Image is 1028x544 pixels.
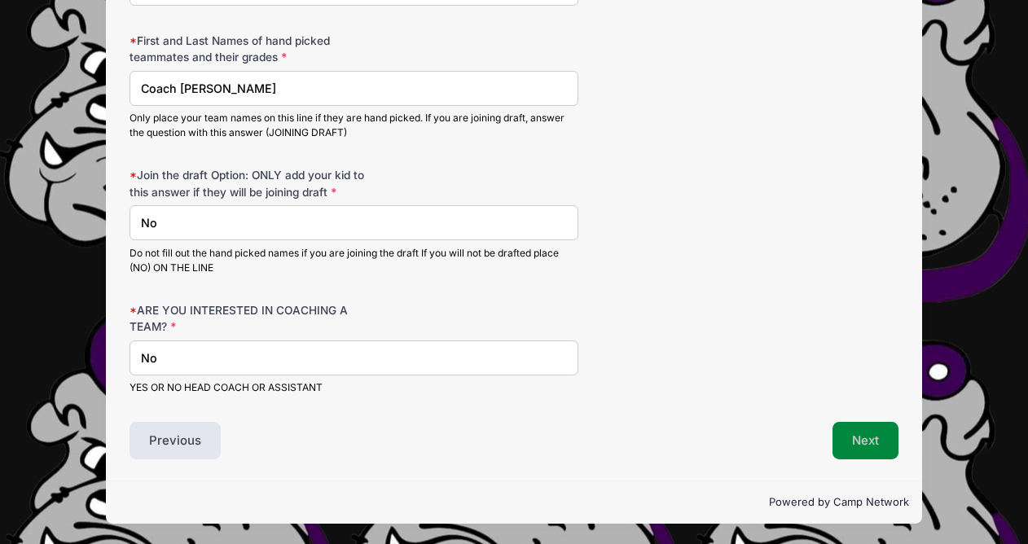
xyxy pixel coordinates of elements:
[130,167,385,200] label: Join the draft Option: ONLY add your kid to this answer if they will be joining draft
[130,246,578,275] div: Do not fill out the hand picked names if you are joining the draft If you will not be drafted pla...
[130,111,578,140] div: Only place your team names on this line if they are hand picked. If you are joining draft, answer...
[130,380,578,395] div: YES OR NO HEAD COACH OR ASSISTANT
[119,494,908,511] p: Powered by Camp Network
[833,422,898,459] button: Next
[130,302,385,336] label: ARE YOU INTERESTED IN COACHING A TEAM?
[130,422,221,459] button: Previous
[130,33,385,66] label: First and Last Names of hand picked teammates and their grades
